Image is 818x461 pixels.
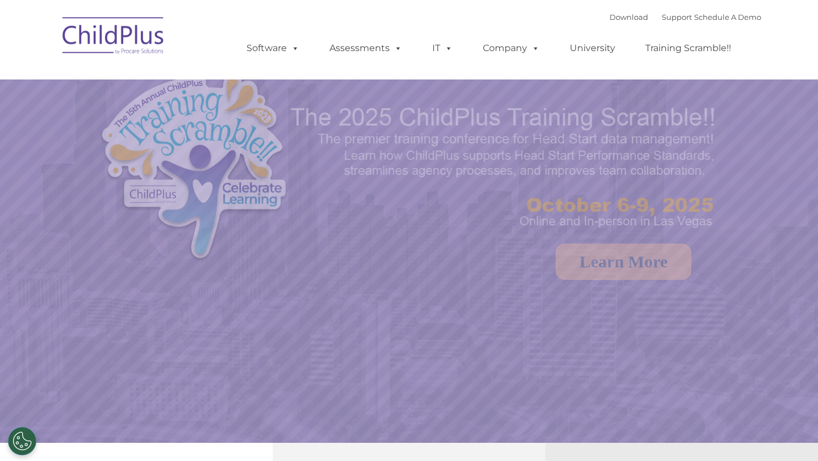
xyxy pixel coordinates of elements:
a: Assessments [318,37,414,60]
a: Company [471,37,551,60]
a: Learn More [556,244,691,280]
button: Cookies Settings [8,427,36,455]
a: Download [610,12,648,22]
a: IT [421,37,464,60]
a: Schedule A Demo [694,12,761,22]
a: Training Scramble!! [634,37,742,60]
font: | [610,12,761,22]
img: ChildPlus by Procare Solutions [57,9,170,66]
a: Software [235,37,311,60]
a: Support [662,12,692,22]
a: University [558,37,627,60]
